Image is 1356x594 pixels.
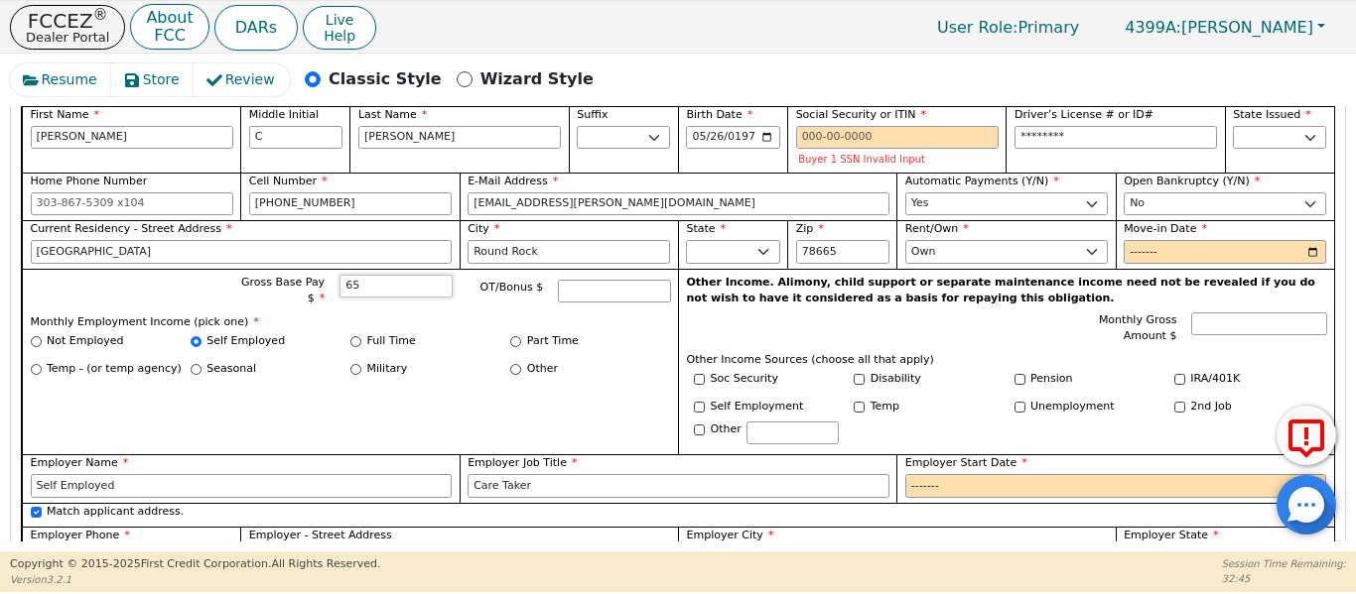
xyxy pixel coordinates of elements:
p: Dealer Portal [26,31,109,44]
button: FCCEZ®Dealer Portal [10,5,125,50]
span: Current Residency - Street Address [31,222,232,235]
button: LiveHelp [303,6,376,50]
span: 4399A: [1125,18,1181,37]
label: Not Employed [47,333,123,350]
input: Y/N [1174,374,1185,385]
span: OT/Bonus $ [480,281,544,294]
span: Home Phone Number [31,175,148,187]
span: Suffix [577,108,608,121]
span: State [686,222,726,235]
button: AboutFCC [130,4,208,51]
span: Employer City [686,529,773,541]
label: IRA/401K [1190,371,1240,388]
input: Y/N [854,374,865,385]
span: Employer Phone [31,529,130,541]
span: Employer Start Date [905,456,1027,469]
label: Match applicant address. [47,504,184,521]
span: Open Bankruptcy (Y/N) [1124,175,1260,187]
input: YYYY-MM-DD [1124,240,1326,264]
span: Rent/Own [905,222,969,235]
input: Y/N [1015,402,1025,413]
label: Temp - (or temp agency) [47,361,182,378]
button: Review [194,63,290,96]
span: Live [324,12,355,28]
label: Self Employed [206,333,285,350]
span: Store [143,69,180,90]
span: Move-in Date [1124,222,1207,235]
input: YYYY-MM-DD [905,474,1327,498]
span: Employer - Street Address [249,529,392,541]
span: Monthly Gross Amount $ [1099,313,1177,343]
span: Employer Name [31,456,129,469]
label: Self Employment [711,399,804,416]
p: Buyer 1 SSN Invalid Input [798,154,996,165]
label: Other [527,361,558,378]
p: About [146,10,193,26]
span: Help [324,28,355,44]
label: Full Time [367,333,416,350]
p: Other Income Sources (choose all that apply) [687,352,1327,369]
p: Primary [917,8,1099,47]
label: Other [711,421,742,438]
label: Part Time [527,333,579,350]
span: Middle Initial [249,108,319,121]
button: Resume [10,63,112,96]
input: Y/N [854,402,865,413]
span: Cell Number [249,175,328,187]
input: Y/N [1015,374,1025,385]
span: User Role : [937,18,1017,37]
span: Social Security or ITIN [796,108,926,121]
label: Disability [871,371,921,388]
button: Report Error to FCC [1277,406,1336,465]
input: 303-867-5309 x104 [249,192,452,216]
input: Y/N [694,374,705,385]
button: DARs [214,5,298,51]
sup: ® [93,6,108,24]
p: 32:45 [1222,571,1346,586]
button: 4399A:[PERSON_NAME] [1104,12,1346,43]
label: Temp [871,399,899,416]
p: Classic Style [329,67,442,91]
button: Store [111,63,195,96]
p: Other Income. Alimony, child support or separate maintenance income need not be revealed if you d... [687,275,1327,307]
span: Automatic Payments (Y/N) [905,175,1059,187]
input: YYYY-MM-DD [686,126,779,150]
label: Soc Security [711,371,778,388]
a: User Role:Primary [917,8,1099,47]
p: Session Time Remaining: [1222,556,1346,571]
p: FCCEZ [26,11,109,31]
p: Monthly Employment Income (pick one) [31,314,671,331]
span: E-Mail Address [468,175,558,187]
label: Unemployment [1030,399,1115,416]
label: Pension [1030,371,1072,388]
span: Driver’s License # or ID# [1015,108,1153,121]
input: 90210 [796,240,889,264]
span: State Issued [1233,108,1311,121]
p: Version 3.2.1 [10,572,380,587]
span: First Name [31,108,100,121]
input: Y/N [694,402,705,413]
span: Zip [796,222,824,235]
span: All Rights Reserved. [271,557,380,570]
span: Gross Base Pay $ [241,276,325,305]
label: 2nd Job [1190,399,1231,416]
p: Wizard Style [480,67,594,91]
label: Seasonal [206,361,256,378]
span: Employer State [1124,529,1218,541]
input: 000-00-0000 [796,126,999,150]
input: Y/N [1174,402,1185,413]
span: Review [225,69,275,90]
p: FCC [146,28,193,44]
span: Resume [42,69,97,90]
span: City [468,222,499,235]
input: 303-867-5309 x104 [31,192,233,216]
span: [PERSON_NAME] [1125,18,1313,37]
span: Birth Date [686,108,752,121]
p: Copyright © 2015- 2025 First Credit Corporation. [10,556,380,573]
span: Last Name [358,108,427,121]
